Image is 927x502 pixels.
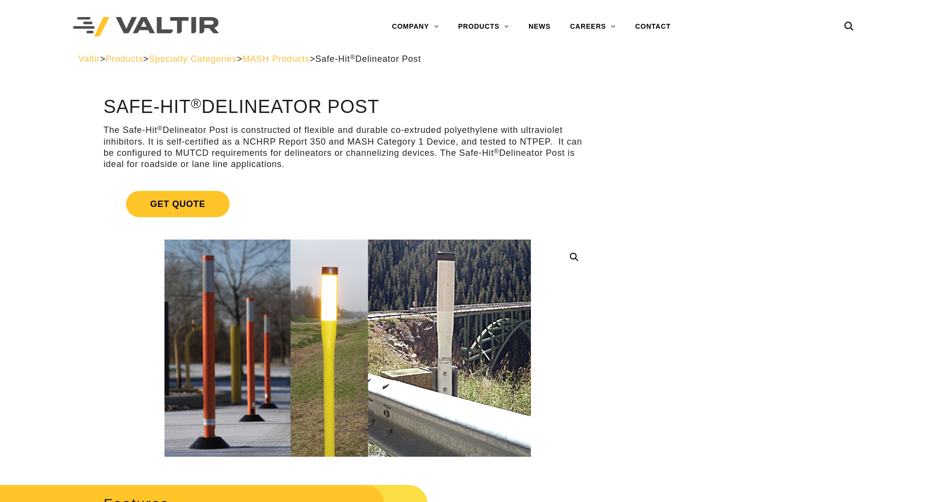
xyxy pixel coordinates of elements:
[242,54,309,64] a: MASH Products
[191,95,201,111] sup: ®
[73,17,219,37] img: Valtir
[625,17,680,37] a: CONTACT
[315,54,421,64] span: Safe-Hit Delineator Post
[350,54,355,61] sup: ®
[78,54,849,65] div: > > > >
[104,125,592,170] p: The Safe-Hit Delineator Post is constructed of flexible and durable co-extruded polyethylene with...
[149,54,237,64] a: Specialty Categories
[565,248,583,266] a: 🔍
[78,54,100,64] a: Valtir
[519,17,560,37] a: NEWS
[126,191,230,217] span: Get Quote
[560,17,625,37] a: CAREERS
[106,54,143,64] a: Products
[104,179,592,229] a: Get Quote
[448,17,519,37] a: PRODUCTS
[382,17,448,37] a: COMPANY
[104,97,592,117] h1: Safe-Hit Delineator Post
[157,125,163,132] sup: ®
[494,148,499,155] sup: ®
